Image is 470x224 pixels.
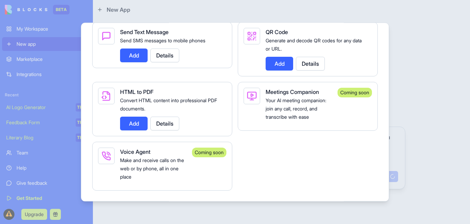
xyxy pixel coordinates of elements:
[150,116,179,130] button: Details
[120,37,205,43] span: Send SMS messages to mobile phones
[192,147,226,157] div: Coming soon
[120,148,150,155] span: Voice Agent
[266,88,319,95] span: Meetings Companion
[296,56,325,70] button: Details
[150,48,179,62] button: Details
[120,88,153,95] span: HTML to PDF
[120,48,148,62] button: Add
[120,97,217,111] span: Convert HTML content into professional PDF documents.
[120,28,169,35] span: Send Text Message
[338,87,372,97] div: Coming soon
[266,37,362,51] span: Generate and decode QR codes for any data or URL.
[120,157,184,179] span: Make and receive calls on the web or by phone, all in one place
[266,56,293,70] button: Add
[266,97,326,119] span: Your AI meeting companion: join any call, record, and transcribe with ease
[266,28,288,35] span: QR Code
[120,116,148,130] button: Add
